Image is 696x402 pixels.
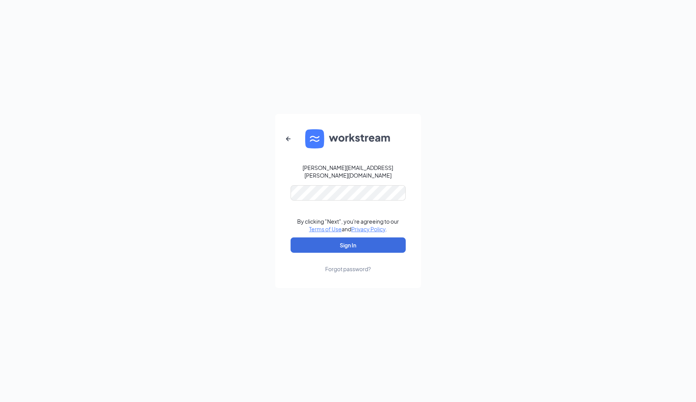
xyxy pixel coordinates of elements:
[297,217,399,233] div: By clicking "Next", you're agreeing to our and .
[309,226,342,232] a: Terms of Use
[325,253,371,273] a: Forgot password?
[284,134,293,143] svg: ArrowLeftNew
[325,265,371,273] div: Forgot password?
[291,237,406,253] button: Sign In
[279,130,298,148] button: ArrowLeftNew
[351,226,385,232] a: Privacy Policy
[291,164,406,179] div: [PERSON_NAME][EMAIL_ADDRESS][PERSON_NAME][DOMAIN_NAME]
[305,129,391,148] img: WS logo and Workstream text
